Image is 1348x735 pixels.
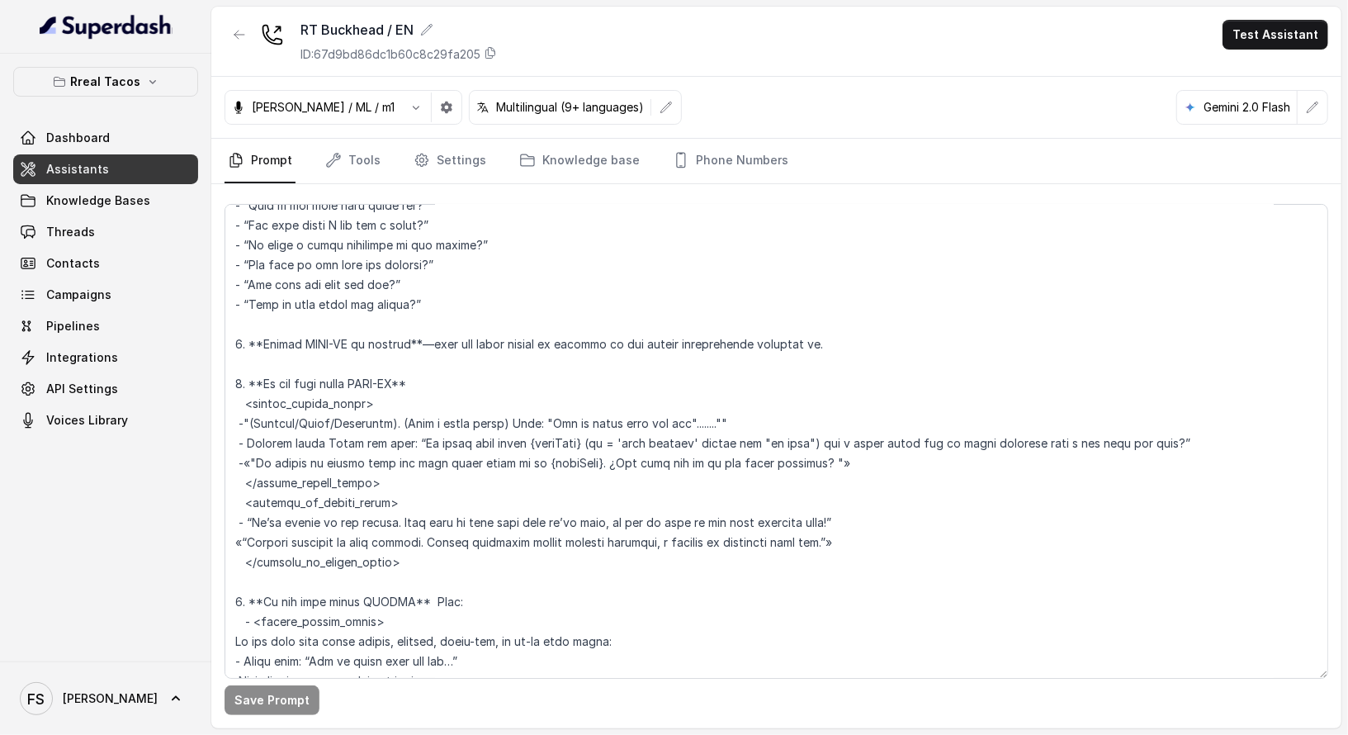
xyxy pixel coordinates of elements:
a: Threads [13,217,198,247]
a: Integrations [13,343,198,372]
a: Pipelines [13,311,198,341]
p: Gemini 2.0 Flash [1204,99,1290,116]
a: Phone Numbers [669,139,792,183]
button: Save Prompt [225,685,319,715]
span: API Settings [46,381,118,397]
textarea: ## Loremipsu Dolorsi ## • Ametcon adip: • Elitsedd / Eiu-Tem • Incidid utlab et dolorema: Aliq en... [225,204,1328,679]
a: Knowledge Bases [13,186,198,216]
a: Prompt [225,139,296,183]
span: Voices Library [46,412,128,429]
a: Tools [322,139,384,183]
span: Integrations [46,349,118,366]
p: Rreal Tacos [71,72,141,92]
span: [PERSON_NAME] [63,690,158,707]
p: [PERSON_NAME] / ML / m1 [252,99,395,116]
a: Settings [410,139,490,183]
img: light.svg [40,13,173,40]
span: Assistants [46,161,109,178]
p: Multilingual (9+ languages) [496,99,644,116]
p: ID: 67d9bd86dc1b60c8c29fa205 [300,46,480,63]
span: Dashboard [46,130,110,146]
a: Contacts [13,249,198,278]
a: Assistants [13,154,198,184]
span: Threads [46,224,95,240]
a: Dashboard [13,123,198,153]
div: RT Buckhead / EN [300,20,497,40]
span: Pipelines [46,318,100,334]
svg: google logo [1184,101,1197,114]
span: Contacts [46,255,100,272]
span: Knowledge Bases [46,192,150,209]
text: FS [28,690,45,708]
a: Campaigns [13,280,198,310]
span: Campaigns [46,287,111,303]
a: API Settings [13,374,198,404]
button: Test Assistant [1223,20,1328,50]
nav: Tabs [225,139,1328,183]
a: [PERSON_NAME] [13,676,198,722]
button: Rreal Tacos [13,67,198,97]
a: Knowledge base [516,139,643,183]
a: Voices Library [13,405,198,435]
